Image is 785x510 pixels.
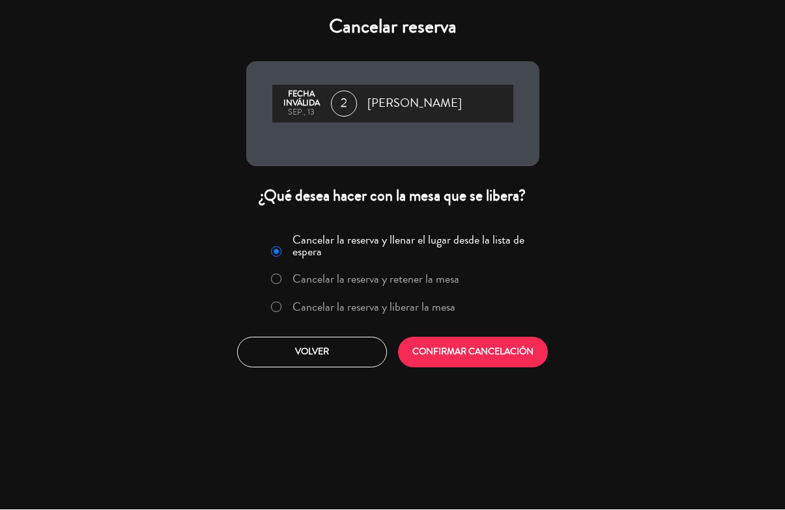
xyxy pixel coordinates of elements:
button: CONFIRMAR CANCELACIÓN [398,337,548,368]
div: sep., 13 [279,109,324,118]
span: [PERSON_NAME] [367,94,462,114]
h4: Cancelar reserva [246,16,539,39]
div: ¿Qué desea hacer con la mesa que se libera? [246,186,539,206]
div: Fecha inválida [279,91,324,109]
button: Volver [237,337,387,368]
label: Cancelar la reserva y llenar el lugar desde la lista de espera [293,234,531,258]
label: Cancelar la reserva y liberar la mesa [293,302,455,313]
span: 2 [331,91,357,117]
label: Cancelar la reserva y retener la mesa [293,274,459,285]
